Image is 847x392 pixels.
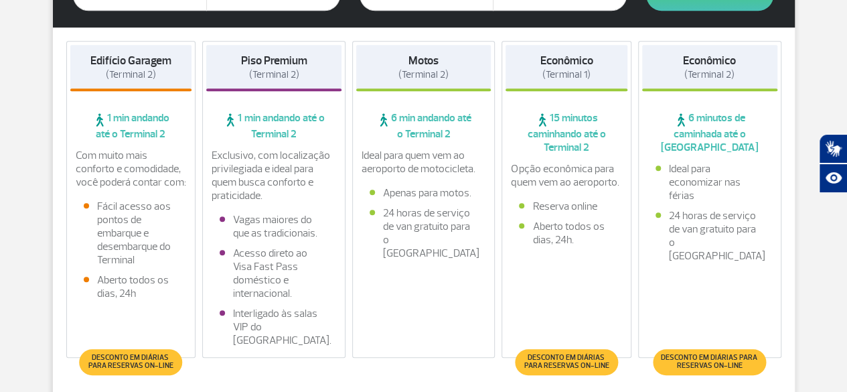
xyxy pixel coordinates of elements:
[220,247,328,300] li: Acesso direto ao Visa Fast Pass doméstico e internacional.
[819,134,847,164] button: Abrir tradutor de língua de sinais.
[362,149,486,176] p: Ideal para quem vem ao aeroporto de motocicleta.
[684,68,735,81] span: (Terminal 2)
[522,354,611,370] span: Desconto em diárias para reservas on-line
[206,111,341,141] span: 1 min andando até o Terminal 2
[506,111,627,154] span: 15 minutos caminhando até o Terminal 2
[90,54,171,68] strong: Edifício Garagem
[642,111,777,154] span: 6 minutos de caminhada até o [GEOGRAPHIC_DATA]
[356,111,491,141] span: 6 min andando até o Terminal 2
[84,273,179,300] li: Aberto todos os dias, 24h
[106,68,156,81] span: (Terminal 2)
[240,54,307,68] strong: Piso Premium
[248,68,299,81] span: (Terminal 2)
[84,200,179,267] li: Fácil acesso aos pontos de embarque e desembarque do Terminal
[370,206,478,260] li: 24 horas de serviço de van gratuito para o [GEOGRAPHIC_DATA]
[408,54,439,68] strong: Motos
[220,213,328,240] li: Vagas maiores do que as tradicionais.
[656,162,764,202] li: Ideal para economizar nas férias
[370,186,478,200] li: Apenas para motos.
[542,68,591,81] span: (Terminal 1)
[540,54,593,68] strong: Econômico
[212,149,336,202] p: Exclusivo, com localização privilegiada e ideal para quem busca conforto e praticidade.
[398,68,449,81] span: (Terminal 2)
[70,111,192,141] span: 1 min andando até o Terminal 2
[819,134,847,193] div: Plugin de acessibilidade da Hand Talk.
[220,307,328,347] li: Interligado às salas VIP do [GEOGRAPHIC_DATA].
[819,164,847,193] button: Abrir recursos assistivos.
[683,54,736,68] strong: Econômico
[76,149,187,189] p: Com muito mais conforto e comodidade, você poderá contar com:
[656,209,764,263] li: 24 horas de serviço de van gratuito para o [GEOGRAPHIC_DATA]
[519,200,614,213] li: Reserva online
[519,220,614,247] li: Aberto todos os dias, 24h.
[86,354,175,370] span: Desconto em diárias para reservas on-line
[511,162,622,189] p: Opção econômica para quem vem ao aeroporto.
[660,354,759,370] span: Desconto em diárias para reservas on-line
